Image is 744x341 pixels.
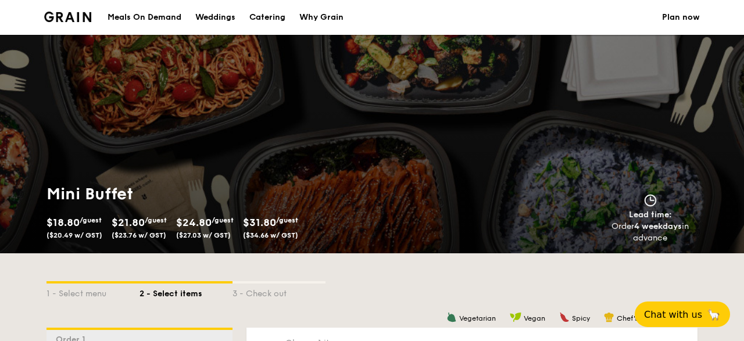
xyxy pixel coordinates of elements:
[112,231,166,239] span: ($23.76 w/ GST)
[176,216,212,229] span: $24.80
[572,314,590,322] span: Spicy
[634,221,682,231] strong: 4 weekdays
[233,283,325,300] div: 3 - Check out
[446,312,457,322] img: icon-vegetarian.fe4039eb.svg
[642,194,659,207] img: icon-clock.2db775ea.svg
[176,231,231,239] span: ($27.03 w/ GST)
[80,216,102,224] span: /guest
[604,312,614,322] img: icon-chef-hat.a58ddaea.svg
[635,301,730,327] button: Chat with us🦙
[510,312,521,322] img: icon-vegan.f8ff3823.svg
[212,216,234,224] span: /guest
[46,216,80,229] span: $18.80
[46,283,139,300] div: 1 - Select menu
[46,184,367,204] h1: Mini Buffet
[459,314,496,322] span: Vegetarian
[276,216,298,224] span: /guest
[559,312,570,322] img: icon-spicy.37a8142b.svg
[598,221,702,244] div: Order in advance
[44,12,91,22] a: Logotype
[524,314,545,322] span: Vegan
[139,283,233,300] div: 2 - Select items
[617,314,697,322] span: Chef's recommendation
[707,308,721,321] span: 🦙
[629,210,672,220] span: Lead time:
[145,216,167,224] span: /guest
[46,231,102,239] span: ($20.49 w/ GST)
[644,309,702,320] span: Chat with us
[243,216,276,229] span: $31.80
[44,12,91,22] img: Grain
[112,216,145,229] span: $21.80
[243,231,298,239] span: ($34.66 w/ GST)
